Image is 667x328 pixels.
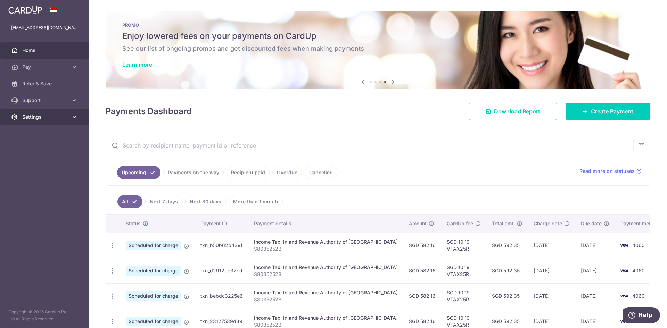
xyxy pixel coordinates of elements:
td: [DATE] [528,283,575,309]
iframe: Opens a widget where you can find more information [623,307,660,325]
span: Pay [22,64,68,70]
td: [DATE] [528,233,575,258]
th: Payment details [248,215,403,233]
img: Bank Card [617,267,631,275]
td: [DATE] [528,258,575,283]
h6: See our list of ongoing promos and get discounted fees when making payments [122,44,634,53]
td: SGD 592.35 [486,233,528,258]
span: Refer & Save [22,80,68,87]
div: Income Tax. Inland Revenue Authority of [GEOGRAPHIC_DATA] [254,314,398,321]
h5: Enjoy lowered fees on your payments on CardUp [122,31,634,42]
a: Next 30 days [185,195,226,208]
span: Scheduled for charge [126,266,181,276]
span: Charge date [534,220,562,227]
img: CardUp [8,6,42,14]
p: S8035252B [254,271,398,278]
td: SGD 592.35 [486,283,528,309]
td: [DATE] [575,233,615,258]
span: 4060 [632,268,645,274]
p: S8035252B [254,245,398,252]
h4: Payments Dashboard [106,105,192,118]
span: 4060 [632,293,645,299]
input: Search by recipient name, payment id or reference [106,134,633,157]
td: txn_d2912be32cd [195,258,248,283]
a: More than 1 month [229,195,283,208]
span: Amount [409,220,427,227]
a: Payments on the way [163,166,224,179]
span: Status [126,220,141,227]
a: Cancelled [305,166,337,179]
td: SGD 10.19 VTAX25R [441,283,486,309]
td: [DATE] [575,258,615,283]
span: Download Report [494,107,540,116]
span: Read more on statuses [579,168,635,175]
td: SGD 582.16 [403,233,441,258]
div: Income Tax. Inland Revenue Authority of [GEOGRAPHIC_DATA] [254,238,398,245]
img: Bank Card [617,317,631,326]
p: S8035252B [254,296,398,303]
td: txn_bebdc3225e6 [195,283,248,309]
span: Scheduled for charge [126,291,181,301]
a: Learn more [122,61,152,68]
span: Settings [22,113,68,120]
td: txn_b50b62b439f [195,233,248,258]
td: SGD 582.16 [403,258,441,283]
span: 4060 [632,242,645,248]
th: Payment ID [195,215,248,233]
span: Due date [581,220,602,227]
div: Income Tax. Inland Revenue Authority of [GEOGRAPHIC_DATA] [254,289,398,296]
span: CardUp fee [447,220,473,227]
a: Next 7 days [145,195,182,208]
img: Bank Card [617,241,631,250]
span: Home [22,47,68,54]
div: Income Tax. Inland Revenue Authority of [GEOGRAPHIC_DATA] [254,264,398,271]
a: Upcoming [117,166,160,179]
td: SGD 10.19 VTAX25R [441,258,486,283]
span: Total amt. [492,220,515,227]
p: PROMO [122,22,634,28]
span: Create Payment [591,107,633,116]
span: Scheduled for charge [126,241,181,250]
a: Recipient paid [227,166,270,179]
a: Read more on statuses [579,168,642,175]
td: SGD 582.16 [403,283,441,309]
td: [DATE] [575,283,615,309]
a: Overdue [272,166,302,179]
a: All [117,195,142,208]
td: SGD 592.35 [486,258,528,283]
img: Bank Card [617,292,631,300]
span: Support [22,97,68,104]
a: Create Payment [566,103,650,120]
span: Scheduled for charge [126,317,181,326]
img: Latest Promos banner [106,11,650,89]
td: SGD 10.19 VTAX25R [441,233,486,258]
a: Download Report [469,103,557,120]
p: [EMAIL_ADDRESS][DOMAIN_NAME] [11,24,78,31]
